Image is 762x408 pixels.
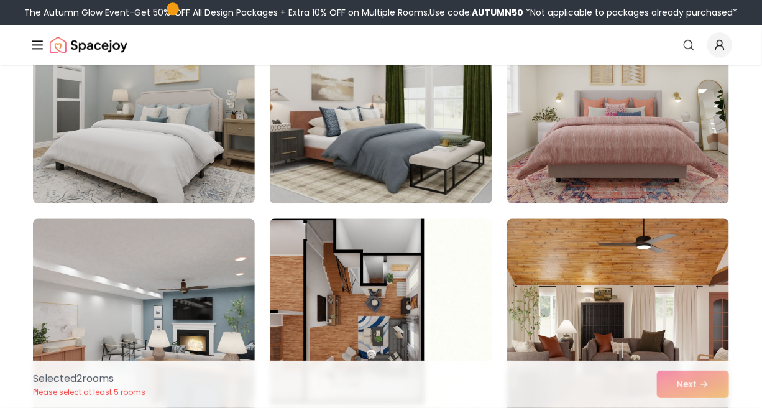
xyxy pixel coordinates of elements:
b: AUTUMN50 [472,6,524,19]
img: Room room-18 [507,4,729,203]
p: Selected 2 room s [33,371,145,386]
p: Please select at least 5 rooms [33,387,145,397]
nav: Global [30,25,732,65]
img: Room room-16 [33,4,255,203]
a: Spacejoy [50,32,127,57]
img: Spacejoy Logo [50,32,127,57]
span: *Not applicable to packages already purchased* [524,6,738,19]
div: The Autumn Glow Event-Get 50% OFF All Design Packages + Extra 10% OFF on Multiple Rooms. [25,6,738,19]
img: Room room-17 [270,4,492,203]
span: Use code: [430,6,524,19]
